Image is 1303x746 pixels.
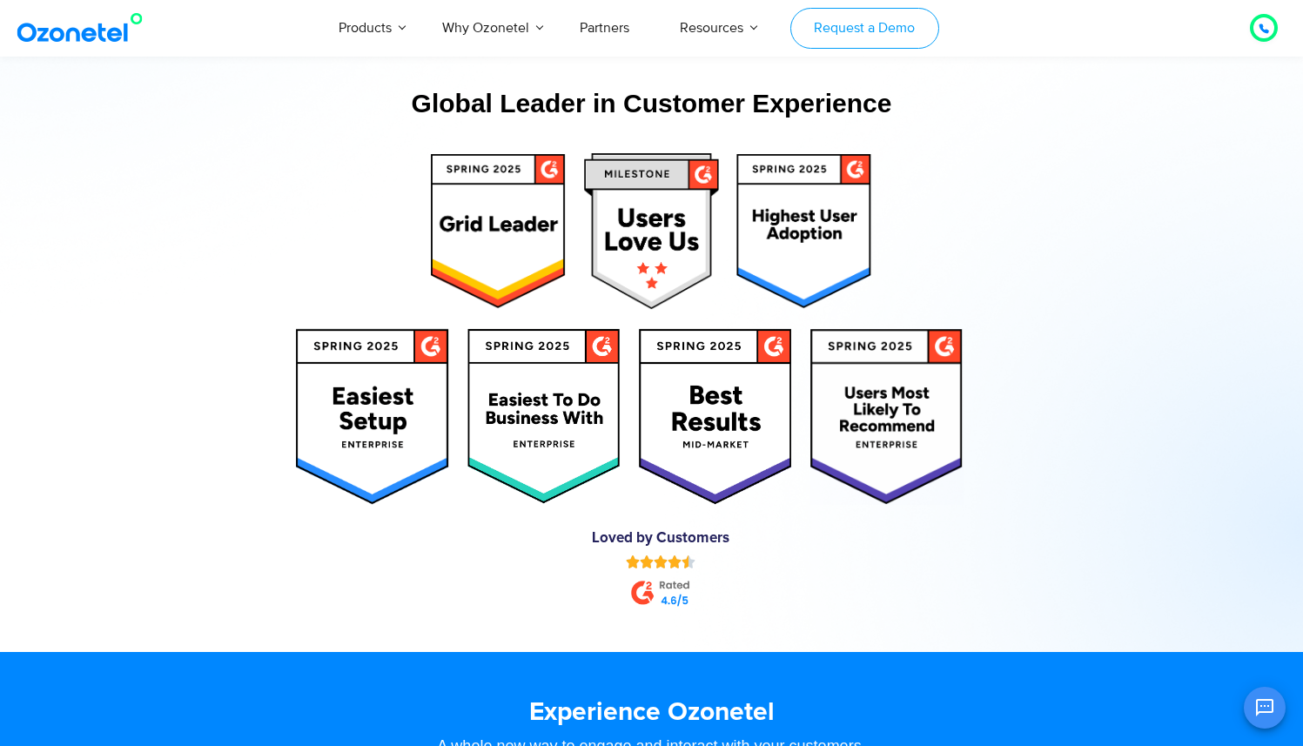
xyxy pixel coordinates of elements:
[592,531,729,546] a: Loved by Customers
[790,8,939,49] a: Request a Demo
[626,554,695,568] div: Rated 4.5 out of 5
[125,88,1179,118] div: Global Leader in Customer Experience
[1244,687,1286,729] button: Open chat
[125,696,1179,729] h3: Experience Ozonetel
